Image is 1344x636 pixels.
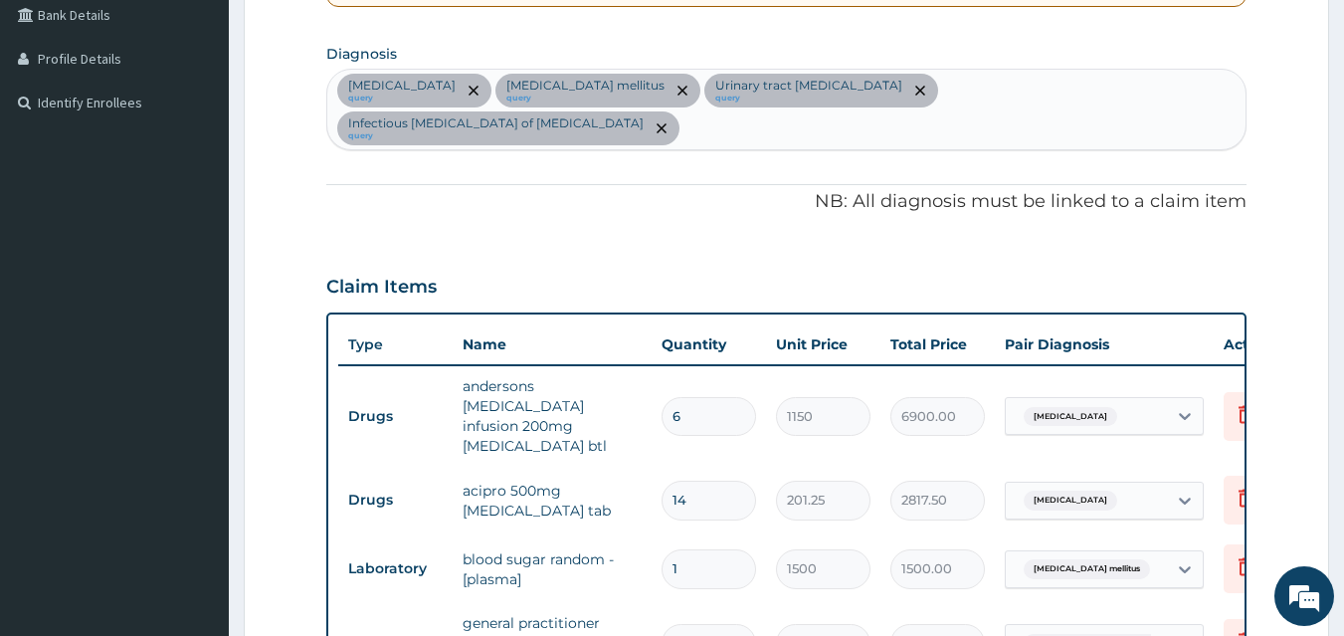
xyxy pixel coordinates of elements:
small: query [348,131,644,141]
p: [MEDICAL_DATA] mellitus [506,78,665,94]
th: Pair Diagnosis [995,324,1214,364]
p: NB: All diagnosis must be linked to a claim item [326,189,1248,215]
td: blood sugar random - [plasma] [453,539,652,599]
span: remove selection option [673,82,691,100]
span: [MEDICAL_DATA] [1024,407,1117,427]
span: remove selection option [465,82,482,100]
span: remove selection option [911,82,929,100]
th: Total Price [880,324,995,364]
div: Minimize live chat window [326,10,374,58]
td: Drugs [338,398,453,435]
p: Infectious [MEDICAL_DATA] of [MEDICAL_DATA] [348,115,644,131]
h3: Claim Items [326,277,437,299]
td: Laboratory [338,550,453,587]
th: Unit Price [766,324,880,364]
th: Quantity [652,324,766,364]
img: d_794563401_company_1708531726252_794563401 [37,100,81,149]
span: [MEDICAL_DATA] mellitus [1024,559,1150,579]
div: Chat with us now [103,111,334,137]
textarea: Type your message and hit 'Enter' [10,424,379,494]
td: acipro 500mg [MEDICAL_DATA] tab [453,471,652,530]
td: Drugs [338,482,453,519]
span: remove selection option [653,119,671,137]
span: [MEDICAL_DATA] [1024,491,1117,511]
td: andersons [MEDICAL_DATA] infusion 200mg [MEDICAL_DATA] btl [453,366,652,466]
th: Type [338,326,453,363]
th: Name [453,324,652,364]
label: Diagnosis [326,44,397,64]
p: Urinary tract [MEDICAL_DATA] [715,78,902,94]
small: query [348,94,456,104]
span: We're online! [115,191,275,392]
small: query [715,94,902,104]
small: query [506,94,665,104]
p: [MEDICAL_DATA] [348,78,456,94]
th: Actions [1214,324,1313,364]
